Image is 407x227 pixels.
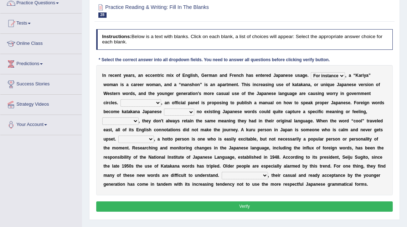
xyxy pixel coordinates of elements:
b: h [246,73,248,78]
b: a [188,91,190,96]
b: n [118,91,120,96]
b: a [308,82,310,87]
b: h [244,82,247,87]
b: y [123,73,126,78]
b: n [254,82,256,87]
b: t [261,73,262,78]
b: t [297,82,298,87]
b: e [113,91,116,96]
b: e [153,73,155,78]
b: c [112,73,115,78]
b: r [142,82,144,87]
b: p [220,82,222,87]
b: e [237,91,239,96]
b: n [367,91,369,96]
b: i [204,82,205,87]
b: r [356,91,358,96]
b: o [149,82,152,87]
b: e [107,91,110,96]
b: a [217,82,220,87]
b: m [109,82,113,87]
b: Instructions: [102,34,131,39]
b: ” [369,73,371,78]
b: a [281,73,283,78]
b: o [369,82,371,87]
b: g [167,91,170,96]
b: o [176,73,179,78]
a: Your Account [0,115,82,133]
b: m [181,82,185,87]
b: u [276,82,279,87]
b: e [266,73,269,78]
b: n [103,73,106,78]
b: e [354,82,356,87]
b: n [269,82,271,87]
b: e [252,91,254,96]
b: e [361,82,364,87]
b: a [128,73,131,78]
b: s [235,91,237,96]
b: a [126,82,129,87]
b: e [269,91,271,96]
b: r [172,91,174,96]
b: r [186,91,188,96]
b: c [103,100,106,105]
b: c [239,73,241,78]
b: a [263,82,265,87]
b: s [251,73,253,78]
b: i [340,91,341,96]
b: r [334,91,336,96]
b: l [278,91,279,96]
b: e [212,91,214,96]
b: n [258,73,261,78]
b: r [136,82,138,87]
b: n [323,82,326,87]
b: m [228,82,232,87]
b: n [155,73,157,78]
b: T [242,82,244,87]
b: o [207,91,210,96]
b: m [361,91,365,96]
b: n [165,91,167,96]
b: t [112,91,113,96]
b: a [303,82,305,87]
b: u [162,91,165,96]
a: Tests [0,14,82,31]
b: e [184,91,186,96]
b: k [292,82,295,87]
b: n [185,73,188,78]
b: , [161,82,162,87]
b: n [341,91,344,96]
b: f [288,82,290,87]
b: s [110,91,112,96]
b: e [261,82,263,87]
b: a [219,91,221,96]
b: r [116,91,118,96]
b: r [210,91,212,96]
b: e [332,82,335,87]
b: t [237,82,238,87]
b: r [130,73,132,78]
b: G [201,73,205,78]
b: “ [354,73,356,78]
b: r [332,91,334,96]
b: r [259,82,261,87]
b: n [197,82,200,87]
b: I [102,73,103,78]
button: Verify [96,201,393,212]
b: i [192,73,193,78]
b: y [364,73,366,78]
b: , [345,73,346,78]
b: t [148,91,150,96]
b: r [128,91,130,96]
b: a [344,82,347,87]
b: h [192,82,195,87]
b: o [107,82,109,87]
b: t [120,73,121,78]
b: r [361,73,363,78]
b: g [321,91,324,96]
b: i [268,82,269,87]
b: h [195,73,198,78]
b: v [352,91,354,96]
b: h [249,91,252,96]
